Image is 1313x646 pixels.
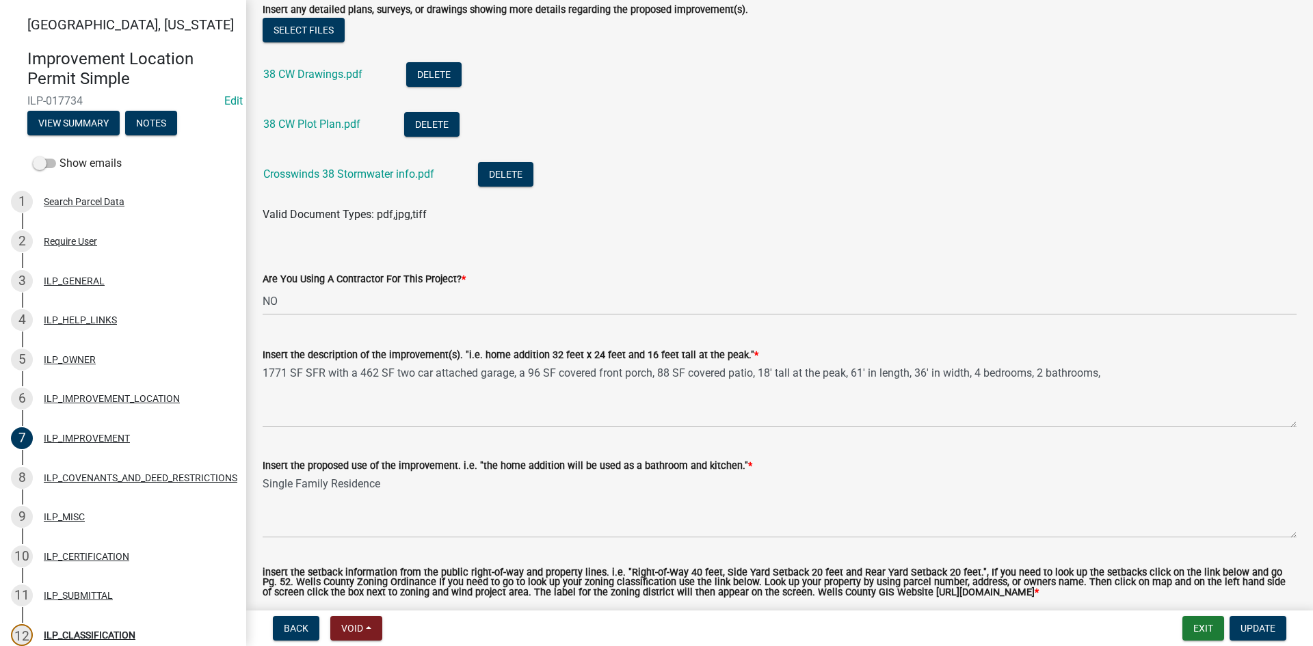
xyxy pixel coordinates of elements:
[33,155,122,172] label: Show emails
[406,62,462,87] button: Delete
[263,461,752,471] label: Insert the proposed use of the improvement. i.e. "the home addition will be used as a bathroom an...
[11,546,33,567] div: 10
[27,16,234,33] span: [GEOGRAPHIC_DATA], [US_STATE]
[27,49,235,89] h4: Improvement Location Permit Simple
[263,275,466,284] label: Are You Using A Contractor For This Project?
[44,512,85,522] div: ILP_MISC
[263,5,748,15] label: Insert any detailed plans, surveys, or drawings showing more details regarding the proposed impro...
[284,623,308,634] span: Back
[263,351,758,360] label: Insert the description of the improvement(s). "i.e. home addition 32 feet x 24 feet and 16 feet t...
[1182,616,1224,641] button: Exit
[1230,616,1286,641] button: Update
[404,119,460,132] wm-modal-confirm: Delete Document
[263,167,434,180] a: Crosswinds 38 Stormwater info.pdf
[44,197,124,206] div: Search Parcel Data
[44,591,113,600] div: ILP_SUBMITTAL
[44,433,130,443] div: ILP_IMPROVEMENT
[11,584,33,606] div: 11
[341,623,363,634] span: Void
[224,94,243,107] a: Edit
[44,276,105,286] div: ILP_GENERAL
[44,355,96,364] div: ILP_OWNER
[478,169,533,182] wm-modal-confirm: Delete Document
[11,427,33,449] div: 7
[406,69,462,82] wm-modal-confirm: Delete Document
[330,616,382,641] button: Void
[27,118,120,129] wm-modal-confirm: Summary
[263,68,362,81] a: 38 CW Drawings.pdf
[125,111,177,135] button: Notes
[44,237,97,246] div: Require User
[11,506,33,528] div: 9
[263,208,427,221] span: Valid Document Types: pdf,jpg,tiff
[11,388,33,409] div: 6
[11,349,33,371] div: 5
[44,394,180,403] div: ILP_IMPROVEMENT_LOCATION
[44,473,237,483] div: ILP_COVENANTS_AND_DEED_RESTRICTIONS
[263,568,1297,597] label: insert the setback information from the public right-of-way and property lines. i.e. "Right-of-Wa...
[11,624,33,646] div: 12
[44,552,129,561] div: ILP_CERTIFICATION
[27,111,120,135] button: View Summary
[263,118,360,131] a: 38 CW Plot Plan.pdf
[125,118,177,129] wm-modal-confirm: Notes
[1241,623,1275,634] span: Update
[404,112,460,137] button: Delete
[11,270,33,292] div: 3
[224,94,243,107] wm-modal-confirm: Edit Application Number
[27,94,219,107] span: ILP-017734
[263,18,345,42] button: Select files
[11,191,33,213] div: 1
[11,309,33,331] div: 4
[273,616,319,641] button: Back
[478,162,533,187] button: Delete
[44,630,135,640] div: ILP_CLASSIFICATION
[11,467,33,489] div: 8
[11,230,33,252] div: 2
[44,315,117,325] div: ILP_HELP_LINKS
